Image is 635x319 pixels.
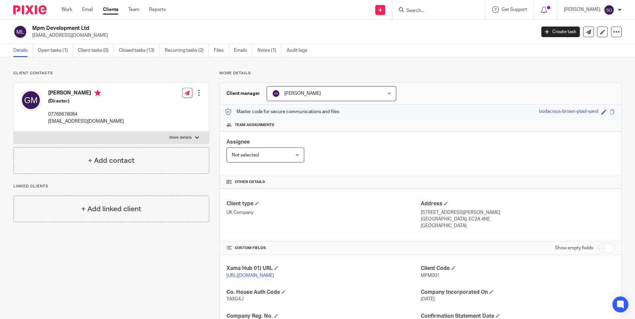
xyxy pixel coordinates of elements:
img: svg%3E [604,5,614,15]
p: 07769678084 [48,111,124,118]
p: [PERSON_NAME] [564,6,600,13]
span: [PERSON_NAME] [284,91,321,96]
i: Primary [94,90,101,96]
span: Other details [235,179,265,185]
span: Get Support [501,7,527,12]
a: Audit logs [287,44,312,57]
a: Create task [541,27,580,37]
h4: [PERSON_NAME] [48,90,124,98]
p: More details [169,135,192,140]
a: Emails [234,44,252,57]
span: Assignee [227,139,250,145]
h3: Client manager [227,90,260,97]
h2: Mpm Development Ltd [32,25,431,32]
a: Closed tasks (13) [119,44,160,57]
p: [STREET_ADDRESS][PERSON_NAME] [421,209,615,216]
p: [EMAIL_ADDRESS][DOMAIN_NAME] [48,118,124,125]
h4: Client Code [421,265,615,272]
p: Linked clients [13,184,209,189]
p: Master code for secure communications and files [225,108,339,115]
img: svg%3E [272,90,280,97]
span: YAXG4J [227,297,243,301]
p: [GEOGRAPHIC_DATA], EC2A 4NE [421,216,615,223]
h4: CUSTOM FIELDS [227,245,420,251]
h5: (Director) [48,98,124,104]
h4: Client type [227,200,420,207]
a: Team [128,6,139,13]
a: Client tasks (0) [78,44,114,57]
p: [GEOGRAPHIC_DATA] [421,223,615,229]
h4: Xama Hub 01) URL [227,265,420,272]
a: Clients [103,6,118,13]
a: Reports [149,6,166,13]
h4: + Add contact [88,156,135,166]
h4: Company Incorporated On [421,289,615,296]
a: Details [13,44,33,57]
a: Open tasks (1) [38,44,73,57]
span: MPM001 [421,273,440,278]
p: Client contacts [13,71,209,76]
a: Work [61,6,72,13]
p: More details [220,71,622,76]
h4: Co. House Auth Code [227,289,420,296]
label: Show empty fields [555,245,593,251]
a: Notes (1) [257,44,282,57]
span: Not selected [232,153,259,158]
img: Pixie [13,5,46,14]
input: Search [406,8,465,14]
h4: Address [421,200,615,207]
img: svg%3E [13,25,27,39]
img: svg%3E [20,90,42,111]
h4: + Add linked client [81,204,141,214]
span: Team assignments [235,122,274,128]
a: Files [214,44,229,57]
a: [URL][DOMAIN_NAME] [227,273,274,278]
span: [DATE] [421,297,435,301]
a: Email [82,6,93,13]
p: [EMAIL_ADDRESS][DOMAIN_NAME] [32,32,531,39]
div: bodacious-brown-plaid-sand [539,108,598,116]
p: UK Company [227,209,420,216]
a: Recurring tasks (2) [165,44,209,57]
